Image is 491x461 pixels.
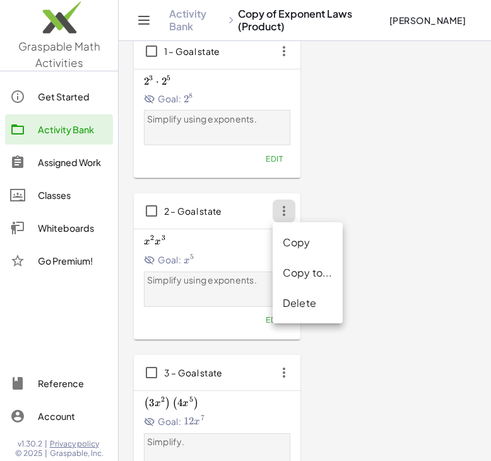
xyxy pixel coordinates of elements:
[5,180,113,210] a: Classes
[149,397,154,409] span: 3
[38,89,108,104] div: Get Started
[38,155,108,170] div: Assigned Work
[38,122,108,137] div: Activity Bank
[194,397,199,410] span: )
[155,398,161,409] span: x
[162,75,167,88] span: 2
[389,15,466,26] span: [PERSON_NAME]
[164,367,223,378] span: 3 – Goal state
[38,376,108,391] div: Reference
[144,237,150,247] span: x
[144,75,149,88] span: 2
[38,220,108,236] div: Whiteboards
[5,81,113,112] a: Get Started
[38,253,108,268] div: Go Premium!
[283,296,333,311] div: Delete
[149,73,153,82] span: 3
[190,252,194,261] span: 5
[150,233,154,242] span: 2
[379,9,476,32] button: [PERSON_NAME]
[134,10,154,30] button: Toggle navigation
[177,397,182,409] span: 4
[165,397,170,410] span: )
[162,233,165,242] span: 3
[38,409,108,424] div: Account
[38,188,108,203] div: Classes
[5,114,113,145] a: Activity Bank
[45,448,47,458] span: |
[167,73,170,82] span: 5
[189,395,193,404] span: 5
[184,415,194,428] span: 12
[144,93,155,105] i: Goal State is hidden.
[169,8,224,33] a: Activity Bank
[144,415,181,428] span: Goal:
[172,397,177,410] span: (
[18,439,42,449] span: v1.30.2
[147,274,288,287] p: Simplify using exponents.
[5,147,113,177] a: Assigned Work
[184,93,189,105] span: 2
[15,448,42,458] span: © 2025
[283,235,333,250] div: Copy
[144,397,149,410] span: (
[182,398,189,409] span: x
[156,75,159,88] span: ⋅
[155,237,161,247] span: x
[194,417,200,427] span: x
[144,416,155,428] i: Goal State is hidden.
[147,113,288,126] p: Simplify using exponents.
[50,439,104,449] a: Privacy policy
[45,439,47,449] span: |
[5,368,113,398] a: Reference
[144,93,181,105] span: Goal:
[144,254,155,266] i: Goal State is hidden.
[184,256,190,266] span: x
[189,91,192,100] span: 8
[258,311,290,329] button: Edit
[164,45,220,57] span: 1 – Goal state
[164,205,222,217] span: 2 – Goal state
[50,448,104,458] span: Graspable, Inc.
[266,154,283,164] span: Edit
[5,213,113,243] a: Whiteboards
[147,436,288,448] p: Simplify.
[161,395,165,404] span: 2
[283,265,333,280] div: Copy to...
[5,401,113,431] a: Account
[144,254,181,267] span: Goal:
[266,315,283,325] span: Edit
[18,39,100,69] span: Graspable Math Activities
[258,150,290,167] button: Edit
[201,413,204,422] span: 7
